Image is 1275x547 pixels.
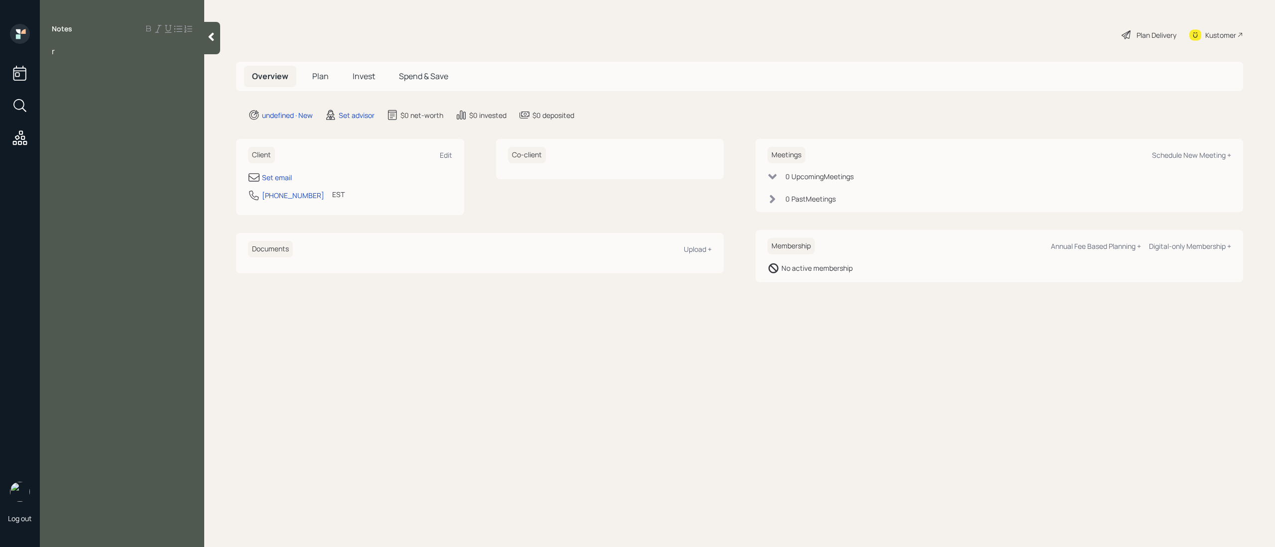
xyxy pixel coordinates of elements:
div: Log out [8,514,32,523]
h6: Documents [248,241,293,257]
div: $0 deposited [532,110,574,120]
div: $0 net-worth [400,110,443,120]
div: Plan Delivery [1137,30,1176,40]
h6: Co-client [508,147,546,163]
div: Kustomer [1205,30,1236,40]
div: No active membership [781,263,853,273]
div: 0 Past Meeting s [785,194,836,204]
div: $0 invested [469,110,507,120]
div: Set advisor [339,110,375,120]
label: Notes [52,24,72,34]
div: Edit [440,150,452,160]
div: Schedule New Meeting + [1152,150,1231,160]
h6: Membership [767,238,815,254]
h6: Meetings [767,147,805,163]
div: Upload + [684,244,712,254]
div: undefined · New [262,110,313,120]
div: Set email [262,172,292,183]
span: Invest [353,71,375,82]
h6: Client [248,147,275,163]
span: r [52,46,55,57]
span: Overview [252,71,288,82]
div: [PHONE_NUMBER] [262,190,324,201]
div: 0 Upcoming Meeting s [785,171,854,182]
img: retirable_logo.png [10,482,30,502]
div: EST [332,189,345,200]
span: Plan [312,71,329,82]
span: Spend & Save [399,71,448,82]
div: Annual Fee Based Planning + [1051,241,1141,251]
div: Digital-only Membership + [1149,241,1231,251]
